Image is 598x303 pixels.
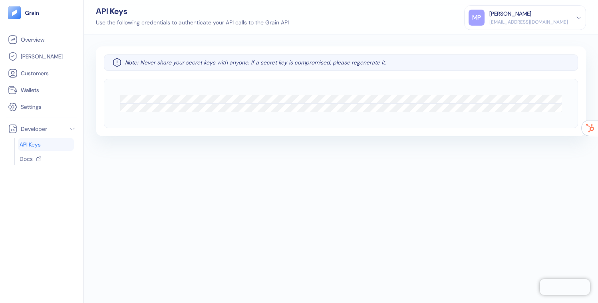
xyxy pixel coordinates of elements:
[25,10,40,16] img: logo
[20,140,41,148] span: API Keys
[20,155,71,163] a: Docs
[21,103,42,111] span: Settings
[20,155,33,163] span: Docs
[8,85,75,95] a: Wallets
[125,59,138,66] strong: Note:
[21,36,44,44] span: Overview
[125,58,386,67] div: Never share your secret keys with anyone. If a secret key is compromised, please regenerate it.
[8,52,75,61] a: [PERSON_NAME]
[20,140,72,148] a: API Keys
[21,69,49,77] span: Customers
[489,10,531,18] div: [PERSON_NAME]
[8,35,75,44] a: Overview
[540,279,590,295] iframe: Chatra live chat
[8,68,75,78] a: Customers
[21,86,39,94] span: Wallets
[489,18,568,26] div: [EMAIL_ADDRESS][DOMAIN_NAME]
[469,10,485,26] div: MP
[96,7,289,15] div: API Keys
[8,6,21,19] img: logo-tablet-V2.svg
[21,125,47,133] span: Developer
[96,18,289,27] div: Use the following credentials to authenticate your API calls to the Grain API
[21,52,63,60] span: [PERSON_NAME]
[8,102,75,112] a: Settings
